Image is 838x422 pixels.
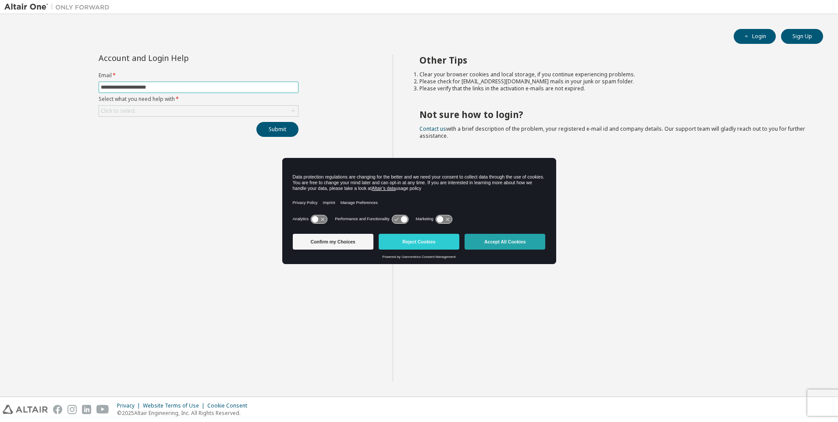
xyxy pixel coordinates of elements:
div: Account and Login Help [99,54,259,61]
li: Please verify that the links in the activation e-mails are not expired. [419,85,808,92]
div: Privacy [117,402,143,409]
li: Please check for [EMAIL_ADDRESS][DOMAIN_NAME] mails in your junk or spam folder. [419,78,808,85]
button: Sign Up [781,29,823,44]
img: linkedin.svg [82,405,91,414]
div: Cookie Consent [207,402,252,409]
img: altair_logo.svg [3,405,48,414]
button: Login [734,29,776,44]
h2: Not sure how to login? [419,109,808,120]
a: Contact us [419,125,446,132]
div: Click to select [99,106,298,116]
span: with a brief description of the problem, your registered e-mail id and company details. Our suppo... [419,125,805,139]
img: facebook.svg [53,405,62,414]
label: Select what you need help with [99,96,298,103]
img: youtube.svg [96,405,109,414]
img: instagram.svg [67,405,77,414]
div: Click to select [101,107,135,114]
div: Website Terms of Use [143,402,207,409]
button: Submit [256,122,298,137]
li: Clear your browser cookies and local storage, if you continue experiencing problems. [419,71,808,78]
img: Altair One [4,3,114,11]
label: Email [99,72,298,79]
p: © 2025 Altair Engineering, Inc. All Rights Reserved. [117,409,252,417]
h2: Other Tips [419,54,808,66]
